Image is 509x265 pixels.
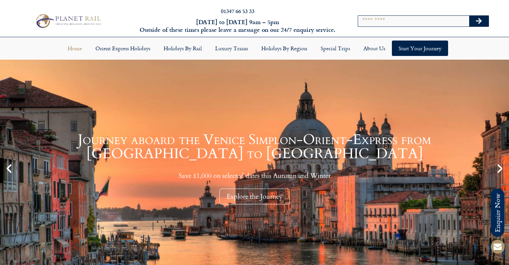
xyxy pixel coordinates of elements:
[255,41,314,56] a: Holidays by Region
[157,41,208,56] a: Holidays by Rail
[89,41,157,56] a: Orient Express Holidays
[61,41,89,56] a: Home
[208,41,255,56] a: Luxury Trains
[3,41,506,56] nav: Menu
[494,163,506,174] div: Next slide
[220,189,290,204] div: Explore the Journey
[314,41,357,56] a: Special Trips
[469,16,489,26] button: Search
[33,12,103,29] img: Planet Rail Train Holidays Logo
[17,133,492,161] h1: Journey aboard the Venice Simplon-Orient-Express from [GEOGRAPHIC_DATA] to [GEOGRAPHIC_DATA]
[138,18,338,34] h6: [DATE] to [DATE] 9am – 5pm Outside of these times please leave a message on our 24/7 enquiry serv...
[392,41,448,56] a: Start your Journey
[357,41,392,56] a: About Us
[3,163,15,174] div: Previous slide
[221,7,254,15] a: 01347 66 53 33
[17,172,492,180] p: Save £1,000 on selected dates this Autumn and Winter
